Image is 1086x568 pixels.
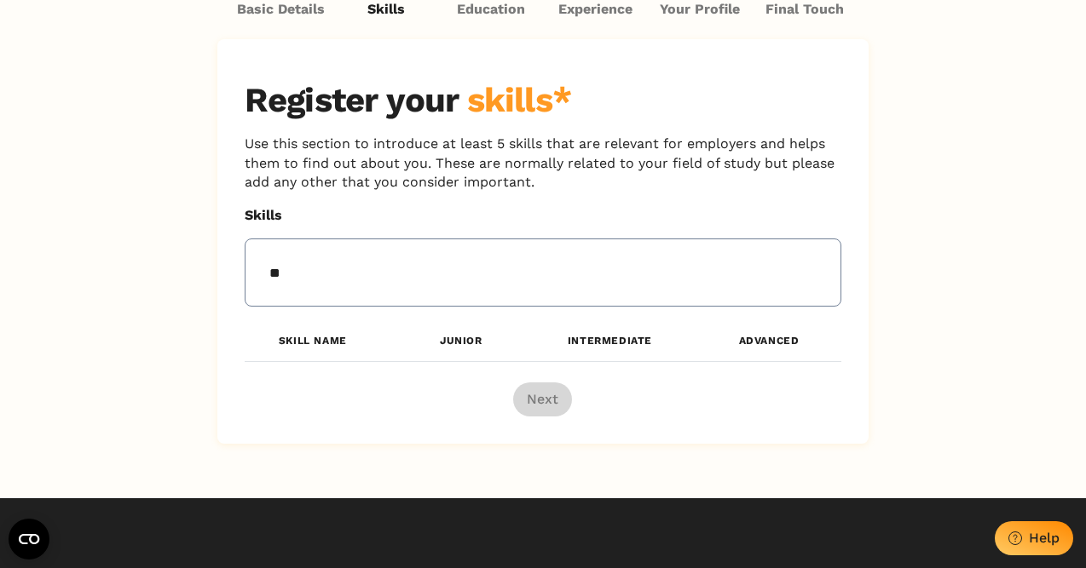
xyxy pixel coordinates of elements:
th: Skill name [245,320,399,362]
span: skills* [467,80,572,120]
h2: Register your [245,80,841,121]
th: Junior [399,320,524,362]
th: Advanced [696,320,842,362]
button: Help [995,521,1073,555]
p: Use this section to introduce at least 5 skills that are relevant for employers and helps them to... [245,135,841,192]
p: Skills [245,206,841,225]
div: Help [1029,530,1060,546]
th: Intermediate [523,320,696,362]
button: Open CMP widget [9,519,49,559]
